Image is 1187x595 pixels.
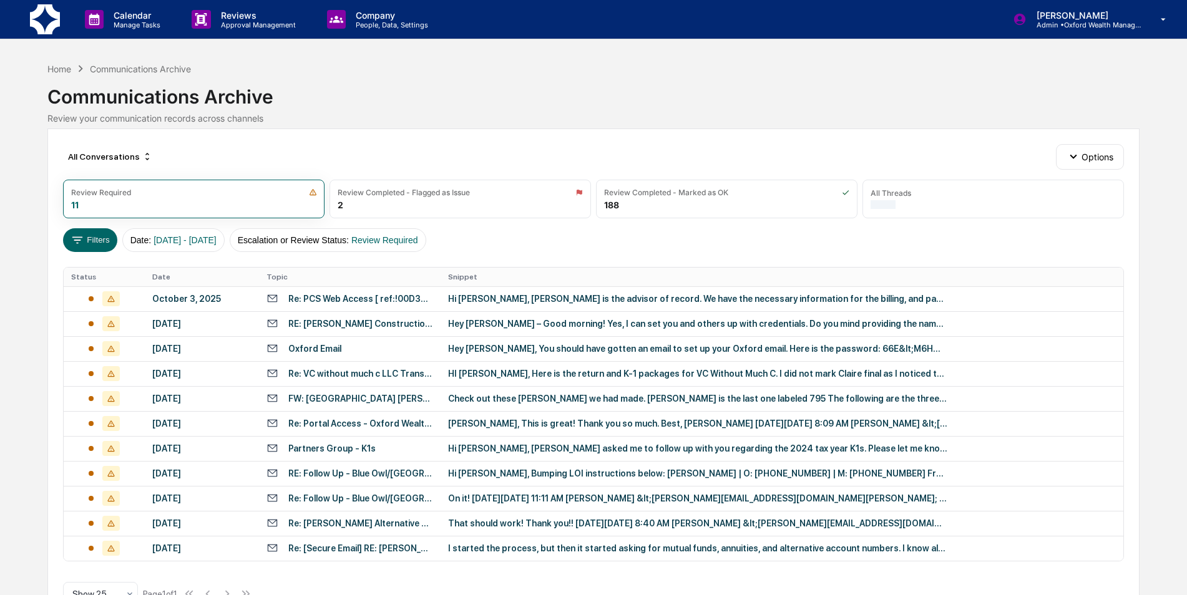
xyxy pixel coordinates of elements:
[448,493,947,503] div: On it! [DATE][DATE] 11:11 AM [PERSON_NAME] &lt;[PERSON_NAME][EMAIL_ADDRESS][DOMAIN_NAME][PERSON_N...
[63,147,157,167] div: All Conversations
[152,369,252,379] div: [DATE]
[309,188,317,196] img: icon
[351,235,418,245] span: Review Required
[338,188,470,197] div: Review Completed - Flagged as Issue
[288,319,433,329] div: RE: [PERSON_NAME] Construction 401(k) Plan
[104,21,167,29] p: Manage Tasks
[152,518,252,528] div: [DATE]
[288,518,433,528] div: Re: [PERSON_NAME] Alternative Strategies Fund
[211,21,302,29] p: Approval Management
[152,319,252,329] div: [DATE]
[152,493,252,503] div: [DATE]
[448,518,947,528] div: That should work! Thank you!! [DATE][DATE] 8:40 AM [PERSON_NAME] &lt;[PERSON_NAME][EMAIL_ADDRESS]...
[90,64,191,74] div: Communications Archive
[871,188,911,198] div: All Threads
[152,344,252,354] div: [DATE]
[259,268,441,286] th: Topic
[288,344,341,354] div: Oxford Email
[1027,21,1143,29] p: Admin • Oxford Wealth Management
[448,369,947,379] div: HI [PERSON_NAME], Here is the return and K-1 packages for VC Without Much C. I did not mark Clair...
[575,188,583,196] img: icon
[71,188,131,197] div: Review Required
[604,188,728,197] div: Review Completed - Marked as OK
[448,344,947,354] div: Hey [PERSON_NAME], You should have gotten an email to set up your Oxford email. Here is the passw...
[30,4,60,34] img: logo
[604,200,619,210] div: 188
[154,235,217,245] span: [DATE] - [DATE]
[152,543,252,553] div: [DATE]
[122,228,225,252] button: Date:[DATE] - [DATE]
[71,200,79,210] div: 11
[288,543,433,553] div: Re: [Secure Email] RE: [PERSON_NAME] Private Capital Income Fund - Investor Account Changes
[338,200,343,210] div: 2
[211,10,302,21] p: Reviews
[448,319,947,329] div: Hey [PERSON_NAME] – Good morning! Yes, I can set you and others up with credentials. Do you mind ...
[230,228,426,252] button: Escalation or Review Status:Review Required
[288,493,433,503] div: Re: Follow Up - Blue Owl/[GEOGRAPHIC_DATA] Introduction
[152,418,252,428] div: [DATE]
[152,468,252,478] div: [DATE]
[346,21,434,29] p: People, Data, Settings
[104,10,167,21] p: Calendar
[441,268,1123,286] th: Snippet
[152,394,252,404] div: [DATE]
[1027,10,1143,21] p: [PERSON_NAME]
[1056,144,1124,169] button: Options
[448,543,947,553] div: I started the process, but then it started asking for mutual funds, annuities, and alternative ac...
[448,468,947,478] div: Hi [PERSON_NAME], Bumping LOI instructions below: [PERSON_NAME] | O: [PHONE_NUMBER] | M: [PHONE_N...
[288,294,433,304] div: Re: PCS Web Access [ ref:!00D3006J2H.!500Uy0dZ9d6:ref ]
[448,443,947,453] div: Hi [PERSON_NAME], [PERSON_NAME] asked me to follow up with you regarding the 2024 tax year K1s. P...
[288,418,433,428] div: Re: Portal Access - Oxford Wealth Management
[47,75,1140,108] div: Communications Archive
[288,443,376,453] div: Partners Group - K1s
[448,294,947,304] div: Hi [PERSON_NAME], [PERSON_NAME] is the advisor of record. We have the necessary information for t...
[47,64,71,74] div: Home
[145,268,259,286] th: Date
[346,10,434,21] p: Company
[63,228,117,252] button: Filters
[152,294,252,304] div: October 3, 2025
[448,394,947,404] div: Check out these [PERSON_NAME] we had made. [PERSON_NAME] is the last one labeled 795 The followin...
[64,268,145,286] th: Status
[152,443,252,453] div: [DATE]
[288,369,433,379] div: Re: VC without much c LLC Transactions. - 2024
[288,468,433,478] div: RE: Follow Up - Blue Owl/[GEOGRAPHIC_DATA] Introduction
[842,188,849,196] img: icon
[47,113,1140,123] div: Review your communication records across channels
[448,418,947,428] div: [PERSON_NAME], This is great! Thank you so much. Best, [PERSON_NAME] [DATE][DATE] 8:09 AM [PERSON...
[288,394,433,404] div: FW: [GEOGRAPHIC_DATA] [PERSON_NAME]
